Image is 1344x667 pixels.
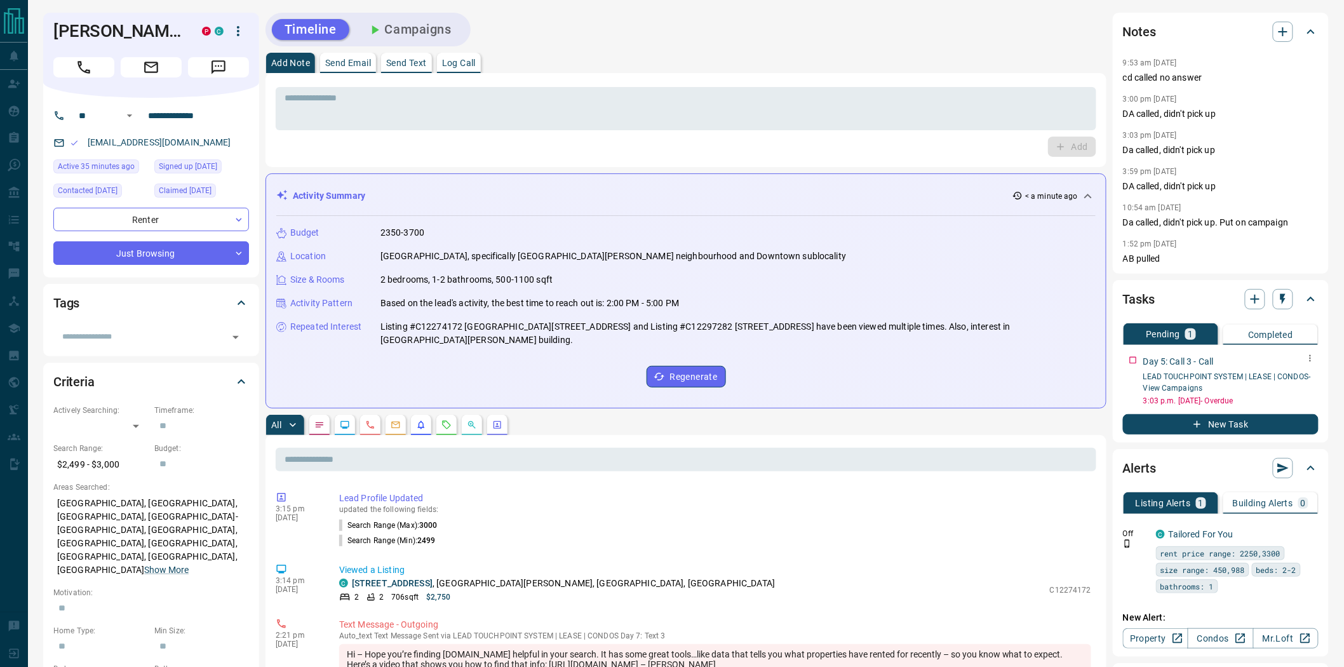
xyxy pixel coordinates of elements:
div: Tags [53,288,249,318]
p: 1 [1188,330,1193,339]
p: 3:59 pm [DATE] [1123,167,1177,176]
p: Viewed a Listing [339,563,1091,577]
p: 3:00 pm [DATE] [1123,95,1177,104]
p: DA called, didn't pick up [1123,107,1319,121]
svg: Emails [391,420,401,430]
h2: Criteria [53,372,95,392]
p: [GEOGRAPHIC_DATA], [GEOGRAPHIC_DATA], [GEOGRAPHIC_DATA], [GEOGRAPHIC_DATA]-[GEOGRAPHIC_DATA], [GE... [53,493,249,581]
svg: Agent Actions [492,420,502,430]
p: Day 5: Call 3 - Call [1143,355,1214,368]
span: size range: 450,988 [1160,563,1245,576]
span: Email [121,57,182,77]
p: C12274172 [1050,584,1091,596]
a: [STREET_ADDRESS] [352,578,433,588]
div: Notes [1123,17,1319,47]
p: Add Note [271,58,310,67]
p: New Alert: [1123,611,1319,624]
p: 10:54 am [DATE] [1123,203,1181,212]
p: Send Email [325,58,371,67]
div: Thu Jun 06 2024 [154,184,249,201]
p: 2 [379,591,384,603]
p: Actively Searching: [53,405,148,416]
p: Location [290,250,326,263]
button: Regenerate [647,366,726,387]
p: 2350-3700 [380,226,424,239]
p: 3:15 pm [276,504,320,513]
p: Lead Profile Updated [339,492,1091,505]
p: Text Message - Outgoing [339,618,1091,631]
p: Off [1123,528,1148,539]
p: updated the following fields: [339,505,1091,514]
p: 2 bedrooms, 1-2 bathrooms, 500-1100 sqft [380,273,553,286]
div: Mon Aug 11 2025 [53,184,148,201]
a: Tailored For You [1169,529,1233,539]
svg: Listing Alerts [416,420,426,430]
p: 1 [1199,499,1204,508]
a: Mr.Loft [1253,628,1319,649]
a: Property [1123,628,1188,649]
p: Budget: [154,443,249,454]
p: Areas Searched: [53,482,249,493]
p: Repeated Interest [290,320,361,333]
p: Completed [1248,330,1293,339]
p: AB pulled [1123,252,1319,266]
div: Renter [53,208,249,231]
span: rent price range: 2250,3300 [1160,547,1280,560]
p: Text Message Sent via LEAD TOUCHPOINT SYSTEM | LEASE | CONDOS Day 7: Text 3 [339,631,1091,640]
p: [DATE] [276,640,320,649]
div: Tasks [1123,284,1319,314]
span: Claimed [DATE] [159,184,212,197]
p: Home Type: [53,625,148,637]
button: New Task [1123,414,1319,435]
span: 3000 [419,521,437,530]
h2: Notes [1123,22,1156,42]
p: Search Range (Min) : [339,535,436,546]
p: $2,750 [426,591,451,603]
div: Criteria [53,367,249,397]
p: Listing #C12274172 [GEOGRAPHIC_DATA][STREET_ADDRESS] and Listing #C12297282 [STREET_ADDRESS] have... [380,320,1096,347]
svg: Calls [365,420,375,430]
p: < a minute ago [1025,191,1078,202]
h1: [PERSON_NAME] [53,21,183,41]
h2: Alerts [1123,458,1156,478]
p: $2,499 - $3,000 [53,454,148,475]
svg: Notes [314,420,325,430]
button: Open [122,108,137,123]
p: Activity Summary [293,189,365,203]
a: Condos [1188,628,1253,649]
p: 9:53 am [DATE] [1123,58,1177,67]
span: Message [188,57,249,77]
p: 706 sqft [391,591,419,603]
p: Search Range (Max) : [339,520,438,531]
span: beds: 2-2 [1256,563,1296,576]
p: Search Range: [53,443,148,454]
p: , [GEOGRAPHIC_DATA][PERSON_NAME], [GEOGRAPHIC_DATA], [GEOGRAPHIC_DATA] [352,577,775,590]
p: Size & Rooms [290,273,345,286]
p: cd called no answer [1123,71,1319,84]
button: Open [227,328,245,346]
p: 0 [1301,499,1306,508]
button: Campaigns [354,19,464,40]
p: Log Call [442,58,476,67]
h2: Tasks [1123,289,1155,309]
p: 2:21 pm [276,631,320,640]
svg: Requests [441,420,452,430]
p: Timeframe: [154,405,249,416]
p: 1:52 pm [DATE] [1123,239,1177,248]
p: Activity Pattern [290,297,353,310]
p: [DATE] [276,513,320,522]
p: [DATE] [276,585,320,594]
span: 2499 [417,536,435,545]
svg: Email Valid [70,138,79,147]
div: Just Browsing [53,241,249,265]
span: bathrooms: 1 [1160,580,1214,593]
p: Da called, didn't pick up. Put on campaign [1123,216,1319,229]
p: Listing Alerts [1136,499,1191,508]
span: Contacted [DATE] [58,184,118,197]
p: 3:03 pm [DATE] [1123,131,1177,140]
p: Da called, didn't pick up [1123,144,1319,157]
p: DA called, didn't pick up [1123,180,1319,193]
p: All [271,421,281,429]
p: Motivation: [53,587,249,598]
a: [EMAIL_ADDRESS][DOMAIN_NAME] [88,137,231,147]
